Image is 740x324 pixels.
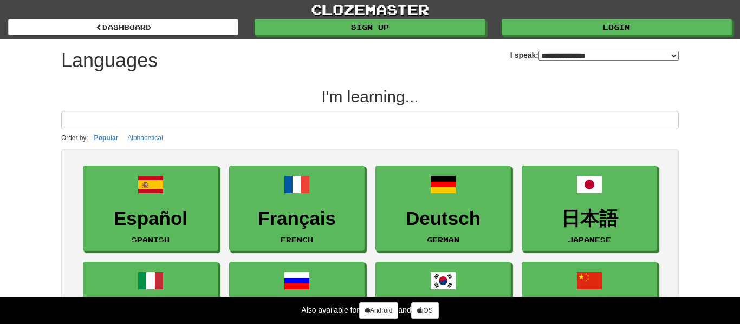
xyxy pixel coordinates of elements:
[510,50,679,61] label: I speak:
[427,236,459,243] small: German
[91,132,122,144] button: Popular
[255,19,485,35] a: Sign up
[522,166,657,252] a: 日本語Japanese
[528,208,651,229] h3: 日本語
[61,134,88,142] small: Order by:
[359,302,398,319] a: Android
[375,166,511,252] a: DeutschGerman
[568,236,611,243] small: Japanese
[381,208,505,229] h3: Deutsch
[83,166,218,252] a: EspañolSpanish
[61,50,158,71] h1: Languages
[502,19,732,35] a: Login
[411,302,439,319] a: iOS
[61,88,679,105] h2: I'm learning...
[281,236,313,243] small: French
[8,19,238,35] a: dashboard
[538,51,679,61] select: I speak:
[132,236,170,243] small: Spanish
[124,132,166,144] button: Alphabetical
[229,166,365,252] a: FrançaisFrench
[235,208,359,229] h3: Français
[89,208,212,229] h3: Español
